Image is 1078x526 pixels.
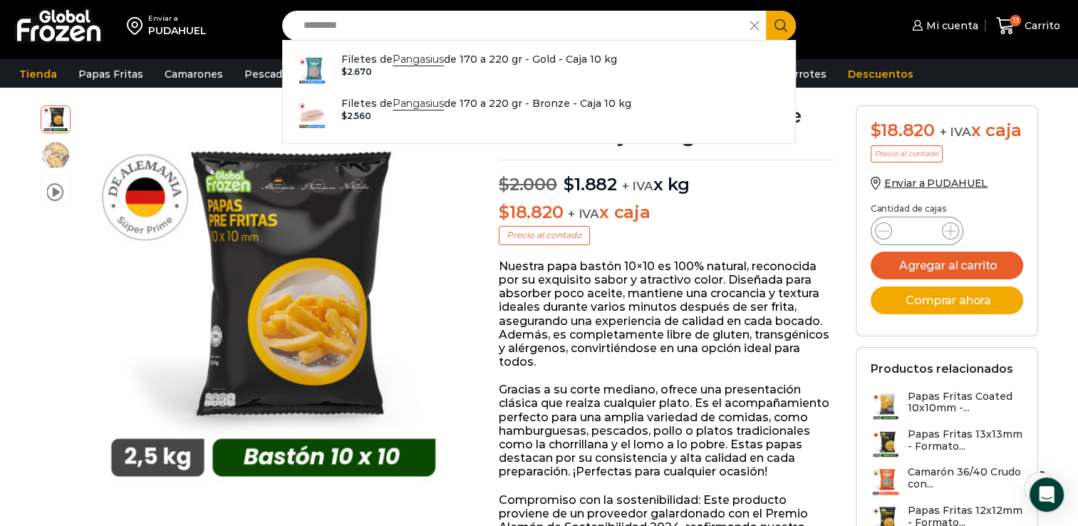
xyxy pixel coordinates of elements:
span: $ [499,202,509,222]
a: Pescados y Mariscos [237,61,359,88]
bdi: 18.820 [871,120,935,140]
span: 13 [1010,15,1021,26]
span: Carrito [1021,19,1060,33]
div: Open Intercom Messenger [1030,478,1064,512]
a: Papas Fritas 13x13mm - Formato... [871,428,1023,459]
span: $ [341,66,347,77]
strong: Pangasius [393,53,444,66]
div: x caja [871,120,1023,141]
span: + IVA [940,125,971,139]
a: Filetes dePangasiusde 170 a 220 gr - Bronze - Caja 10 kg $2.560 [283,92,796,136]
p: Precio al contado [871,145,943,163]
h3: Papas Fritas 13x13mm - Formato... [908,428,1023,453]
a: 13 Carrito [993,9,1064,43]
div: PUDAHUEL [148,24,207,38]
div: Enviar a [148,14,207,24]
a: Camarón 36/40 Crudo con... [871,466,1023,497]
a: Camarones [157,61,230,88]
a: Mi cuenta [908,11,978,40]
a: Tienda [12,61,64,88]
input: Product quantity [903,221,931,241]
h2: Productos relacionados [871,362,1013,376]
span: $ [341,110,347,121]
span: Mi cuenta [923,19,978,33]
p: x kg [499,160,834,195]
bdi: 2.000 [499,174,557,195]
span: Enviar a PUDAHUEL [884,177,988,190]
bdi: 2.560 [341,110,371,121]
p: Filetes de de 170 a 220 gr - Gold - Caja 10 kg [341,51,617,67]
a: Papas Fritas [71,61,150,88]
a: Papas Fritas Coated 10x10mm -... [871,391,1023,421]
bdi: 18.820 [499,202,563,222]
a: Enviar a PUDAHUEL [871,177,988,190]
p: Gracias a su corte mediano, ofrece una presentación clásica que realza cualquier plato. Es el aco... [499,383,834,478]
span: 10×10 [41,141,70,170]
a: Filetes dePangasiusde 170 a 220 gr - Gold - Caja 10 kg $2.670 [283,48,796,92]
h3: Camarón 36/40 Crudo con... [908,466,1023,490]
strong: Pangasius [393,97,444,110]
span: + IVA [622,179,653,193]
h3: Papas Fritas Coated 10x10mm -... [908,391,1023,415]
p: x caja [499,202,834,223]
p: Cantidad de cajas [871,204,1023,214]
p: Filetes de de 170 a 220 gr - Bronze - Caja 10 kg [341,96,631,111]
button: Search button [766,11,796,41]
span: $ [871,120,881,140]
button: Agregar al carrito [871,252,1023,279]
span: $ [564,174,574,195]
span: 10×10 [41,104,70,133]
a: Descuentos [841,61,921,88]
p: Precio al contado [499,226,590,244]
img: address-field-icon.svg [127,14,148,38]
p: Nuestra papa bastón 10×10 es 100% natural, reconocida por su exquisito sabor y atractivo color. D... [499,259,834,369]
button: Comprar ahora [871,287,1023,314]
bdi: 1.882 [564,174,617,195]
h1: Papas Fritas 10x10mm – Corte Bastón – Caja 10 kg [499,105,834,145]
a: Abarrotes [767,61,834,88]
span: + IVA [568,207,599,221]
span: $ [499,174,509,195]
bdi: 2.670 [341,66,372,77]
